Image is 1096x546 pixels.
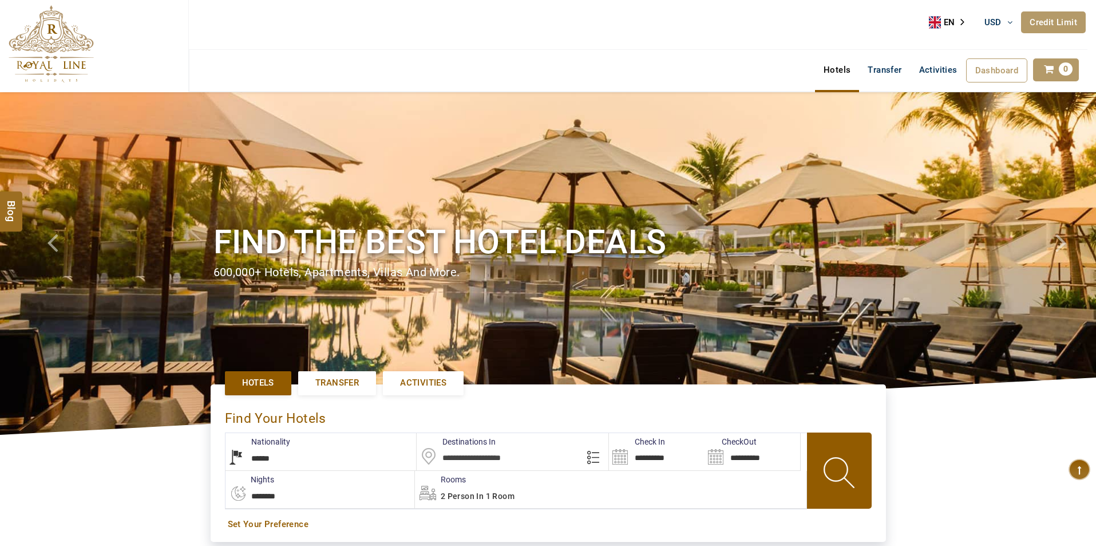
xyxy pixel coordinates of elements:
div: Language [929,14,972,31]
img: The Royal Line Holidays [9,5,94,83]
label: Nationality [225,436,290,447]
input: Search [609,433,705,470]
span: 2 Person in 1 Room [441,492,515,501]
a: Set Your Preference [228,518,869,531]
a: EN [929,14,972,31]
div: Find Your Hotels [225,399,872,433]
span: Activities [400,377,446,389]
a: Transfer [859,58,910,81]
label: nights [225,474,274,485]
a: 0 [1033,58,1079,81]
div: 600,000+ hotels, apartments, villas and more. [213,264,883,281]
aside: Language selected: English [929,14,972,31]
span: Dashboard [975,65,1019,76]
label: Destinations In [417,436,496,447]
label: Check In [609,436,665,447]
input: Search [705,433,800,470]
a: Hotels [225,371,291,395]
span: USD [984,17,1002,28]
h1: Find the best hotel deals [213,221,883,264]
a: Activities [911,58,966,81]
span: Blog [4,200,19,210]
a: Activities [383,371,464,395]
a: Hotels [815,58,859,81]
span: Transfer [315,377,359,389]
a: Credit Limit [1021,11,1086,33]
span: 0 [1059,62,1073,76]
label: Rooms [415,474,466,485]
a: Transfer [298,371,376,395]
label: CheckOut [705,436,757,447]
span: Hotels [242,377,274,389]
